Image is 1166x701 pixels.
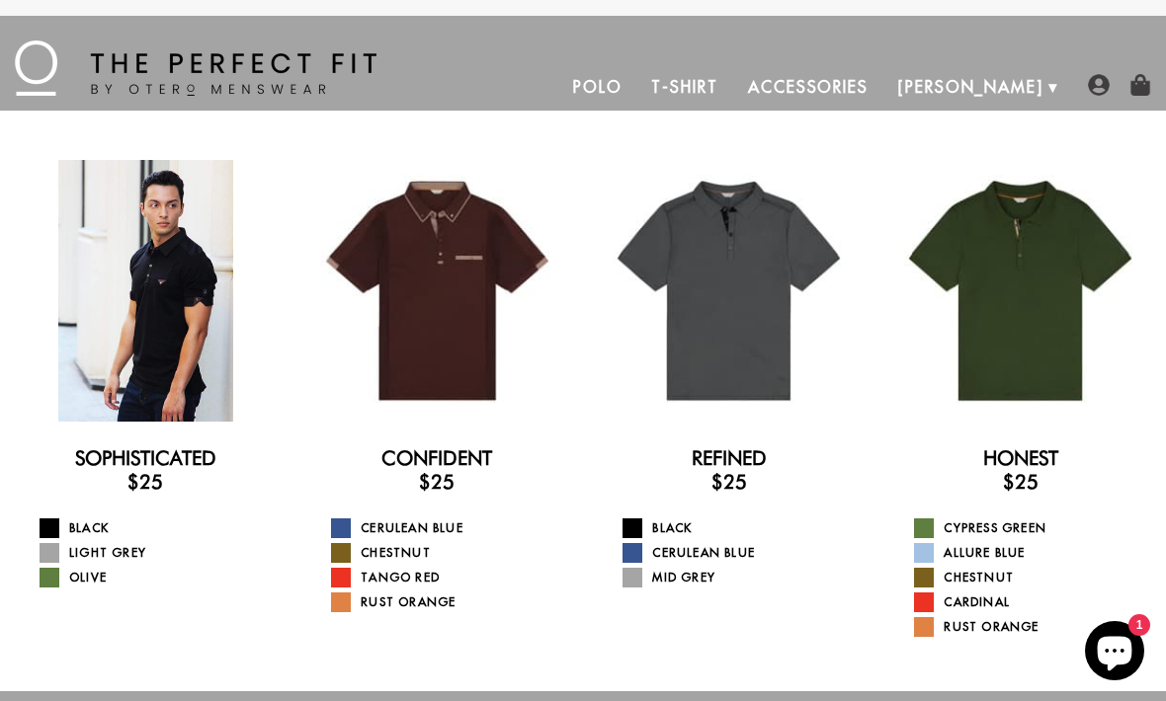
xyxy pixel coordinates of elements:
inbox-online-store-chat: Shopify online store chat [1079,621,1150,685]
a: Black [40,518,277,538]
a: Allure Blue [914,543,1151,563]
a: Refined [692,446,767,470]
a: Cardinal [914,592,1151,612]
h3: $25 [889,470,1151,494]
a: Confident [381,446,492,470]
a: Polo [558,63,637,111]
h3: $25 [306,470,568,494]
img: user-account-icon.png [1088,74,1110,96]
h3: $25 [15,470,277,494]
h3: $25 [598,470,860,494]
a: Tango Red [331,568,568,587]
a: Rust Orange [331,592,568,612]
a: Cypress Green [914,518,1151,538]
a: Chestnut [914,568,1151,587]
a: [PERSON_NAME] [883,63,1058,111]
a: Sophisticated [75,446,216,470]
a: Olive [40,568,277,587]
a: Accessories [733,63,883,111]
a: Mid Grey [623,568,860,587]
a: Cerulean Blue [623,543,860,563]
a: T-Shirt [636,63,732,111]
a: Rust Orange [914,617,1151,637]
a: Honest [983,446,1058,470]
a: Chestnut [331,543,568,563]
a: Light Grey [40,543,277,563]
a: Cerulean Blue [331,518,568,538]
img: shopping-bag-icon.png [1129,74,1151,96]
a: Black [623,518,860,538]
img: The Perfect Fit - by Otero Menswear - Logo [15,40,376,96]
